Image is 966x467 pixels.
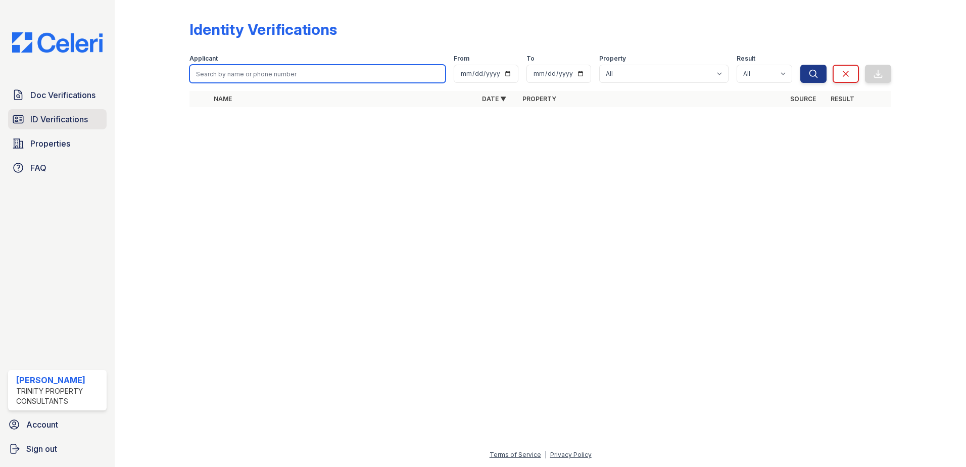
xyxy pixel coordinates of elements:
[16,386,103,406] div: Trinity Property Consultants
[4,439,111,459] a: Sign out
[8,158,107,178] a: FAQ
[8,109,107,129] a: ID Verifications
[599,55,626,63] label: Property
[737,55,755,63] label: Result
[189,55,218,63] label: Applicant
[26,443,57,455] span: Sign out
[189,65,446,83] input: Search by name or phone number
[482,95,506,103] a: Date ▼
[30,137,70,150] span: Properties
[30,89,95,101] span: Doc Verifications
[790,95,816,103] a: Source
[26,418,58,431] span: Account
[214,95,232,103] a: Name
[490,451,541,458] a: Terms of Service
[30,113,88,125] span: ID Verifications
[4,32,111,53] img: CE_Logo_Blue-a8612792a0a2168367f1c8372b55b34899dd931a85d93a1a3d3e32e68fde9ad4.png
[454,55,469,63] label: From
[4,414,111,435] a: Account
[30,162,46,174] span: FAQ
[545,451,547,458] div: |
[8,85,107,105] a: Doc Verifications
[16,374,103,386] div: [PERSON_NAME]
[526,55,535,63] label: To
[831,95,854,103] a: Result
[522,95,556,103] a: Property
[8,133,107,154] a: Properties
[189,20,337,38] div: Identity Verifications
[550,451,592,458] a: Privacy Policy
